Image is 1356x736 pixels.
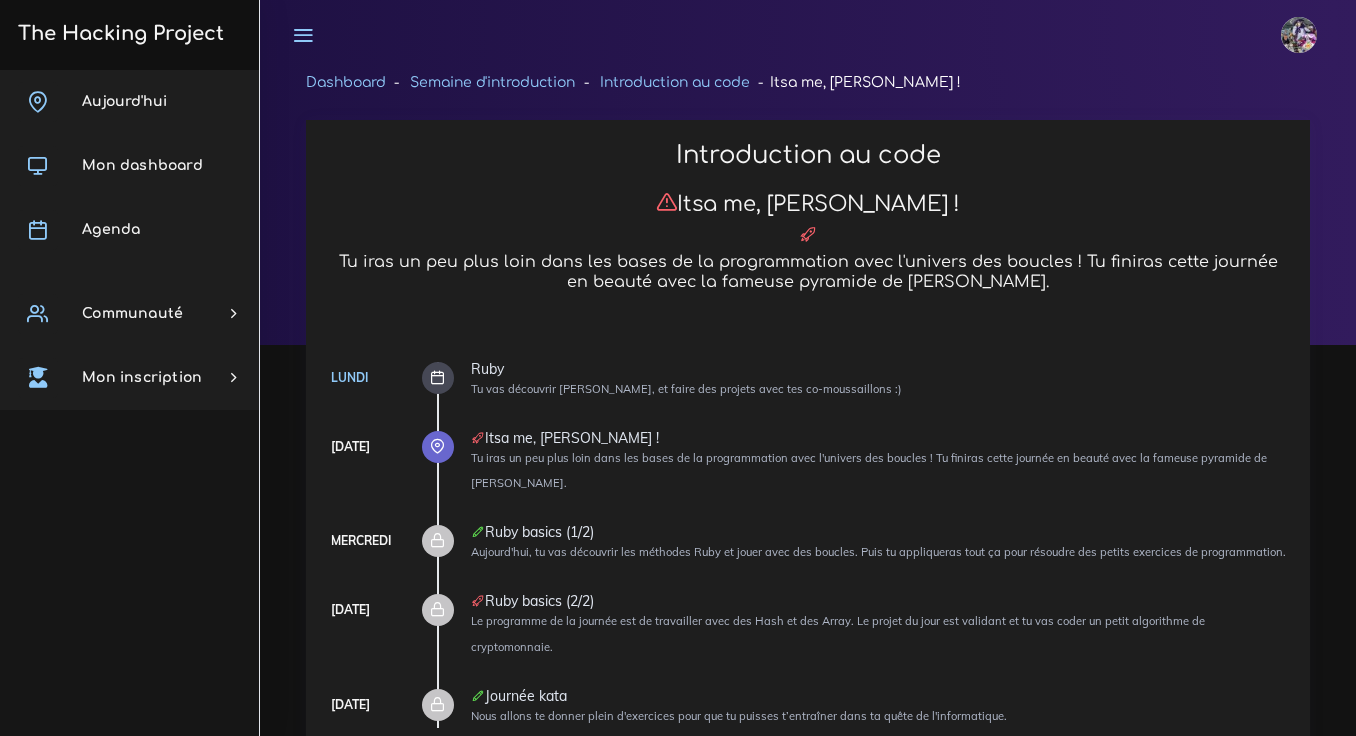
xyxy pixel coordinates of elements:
small: Nous allons te donner plein d'exercices pour que tu puisses t’entraîner dans ta quête de l'inform... [471,709,1007,723]
span: Agenda [82,222,140,237]
img: eg54bupqcshyolnhdacp.jpg [1281,17,1317,53]
small: Tu vas découvrir [PERSON_NAME], et faire des projets avec tes co-moussaillons :) [471,382,902,396]
small: Tu iras un peu plus loin dans les bases de la programmation avec l'univers des boucles ! Tu finir... [471,451,1267,490]
h3: The Hacking Project [12,23,224,45]
span: Communauté [82,306,183,321]
a: Lundi [331,370,368,385]
span: Aujourd'hui [82,94,167,109]
h2: Introduction au code [327,141,1289,170]
span: Mon dashboard [82,158,203,173]
a: Dashboard [306,75,386,90]
div: Ruby basics (1/2) [471,525,1289,539]
a: Introduction au code [600,75,750,90]
div: [DATE] [331,694,370,716]
div: Journée kata [471,689,1289,703]
div: Itsa me, [PERSON_NAME] ! [471,431,1289,445]
div: Mercredi [331,530,391,552]
div: Ruby basics (2/2) [471,594,1289,608]
small: Aujourd'hui, tu vas découvrir les méthodes Ruby et jouer avec des boucles. Puis tu appliqueras to... [471,545,1286,559]
li: Itsa me, [PERSON_NAME] ! [750,70,961,95]
h5: Tu iras un peu plus loin dans les bases de la programmation avec l'univers des boucles ! Tu finir... [327,253,1289,291]
div: [DATE] [331,436,370,458]
h3: Itsa me, [PERSON_NAME] ! [327,191,1289,217]
small: Le programme de la journée est de travailler avec des Hash et des Array. Le projet du jour est va... [471,614,1205,653]
span: Mon inscription [82,370,202,385]
a: Semaine d'introduction [410,75,575,90]
div: [DATE] [331,599,370,621]
div: Ruby [471,362,1289,376]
